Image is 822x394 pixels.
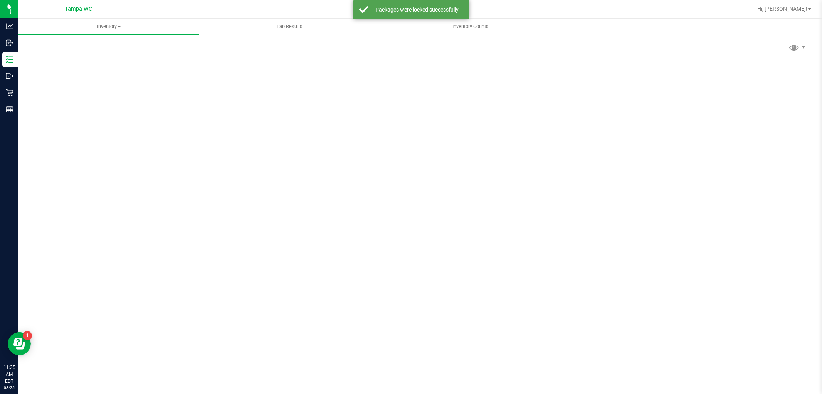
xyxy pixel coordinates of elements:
span: Inventory [18,23,199,30]
inline-svg: Inbound [6,39,13,47]
span: Lab Results [266,23,313,30]
inline-svg: Inventory [6,56,13,63]
span: Tampa WC [65,6,92,12]
inline-svg: Outbound [6,72,13,80]
inline-svg: Retail [6,89,13,96]
inline-svg: Reports [6,105,13,113]
span: Inventory Counts [442,23,499,30]
div: Packages were locked successfully. [373,6,463,14]
iframe: Resource center [8,332,31,355]
p: 08/25 [3,385,15,391]
p: 11:35 AM EDT [3,364,15,385]
iframe: Resource center unread badge [23,331,32,340]
a: Inventory [18,19,199,35]
inline-svg: Analytics [6,22,13,30]
a: Lab Results [199,19,380,35]
a: Inventory Counts [380,19,561,35]
span: Hi, [PERSON_NAME]! [757,6,807,12]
